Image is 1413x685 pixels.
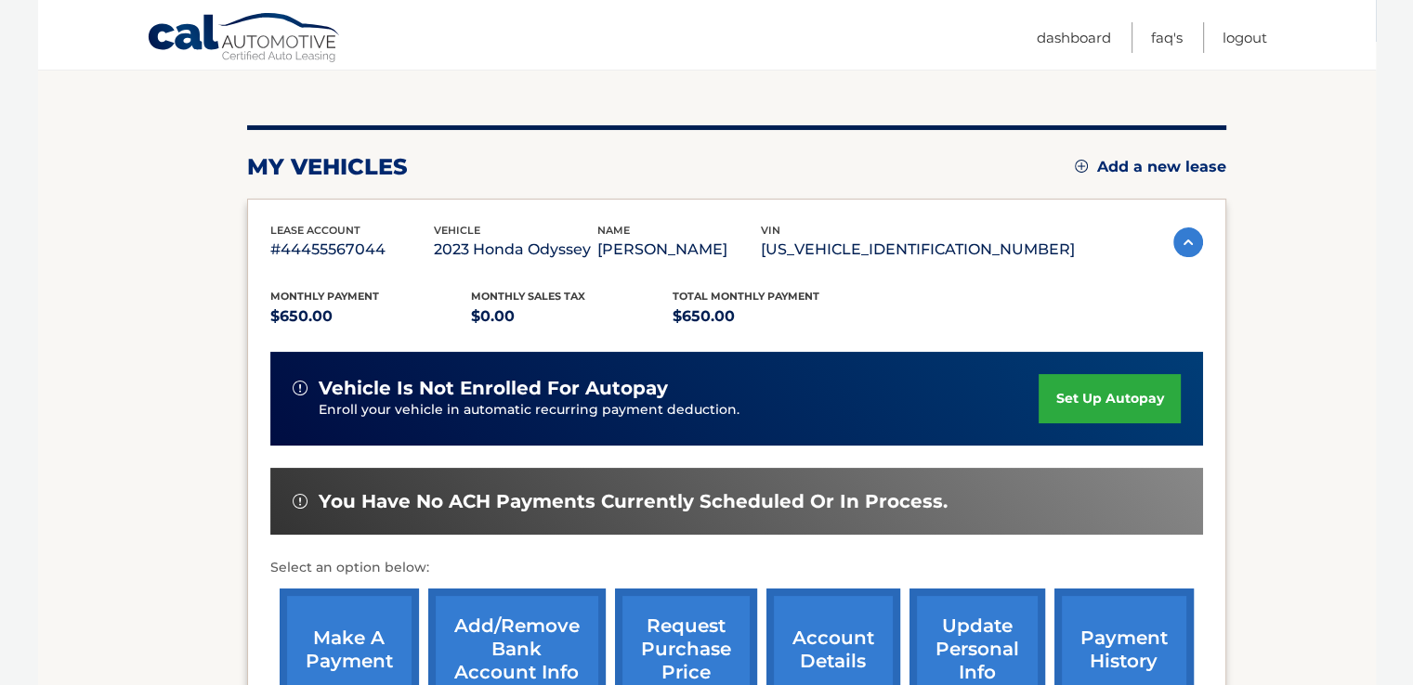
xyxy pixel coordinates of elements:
span: name [597,224,630,237]
span: lease account [270,224,360,237]
p: 2023 Honda Odyssey [434,237,597,263]
a: Logout [1223,22,1267,53]
span: You have no ACH payments currently scheduled or in process. [319,490,948,513]
a: Add a new lease [1075,158,1226,176]
p: [US_VEHICLE_IDENTIFICATION_NUMBER] [761,237,1075,263]
span: vehicle [434,224,480,237]
span: vehicle is not enrolled for autopay [319,377,668,400]
span: Monthly Payment [270,290,379,303]
img: alert-white.svg [293,494,307,509]
img: accordion-active.svg [1173,227,1203,257]
a: FAQ's [1151,22,1183,53]
img: add.svg [1075,160,1088,173]
span: Total Monthly Payment [673,290,819,303]
a: set up autopay [1039,374,1180,423]
a: Dashboard [1037,22,1111,53]
p: $0.00 [471,304,673,330]
p: $650.00 [673,304,874,330]
p: [PERSON_NAME] [597,237,761,263]
p: $650.00 [270,304,472,330]
p: Enroll your vehicle in automatic recurring payment deduction. [319,400,1040,420]
p: Select an option below: [270,557,1203,579]
p: #44455567044 [270,237,434,263]
h2: my vehicles [247,153,408,181]
span: Monthly sales Tax [471,290,585,303]
a: Cal Automotive [147,12,342,66]
span: vin [761,224,780,237]
img: alert-white.svg [293,381,307,395]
